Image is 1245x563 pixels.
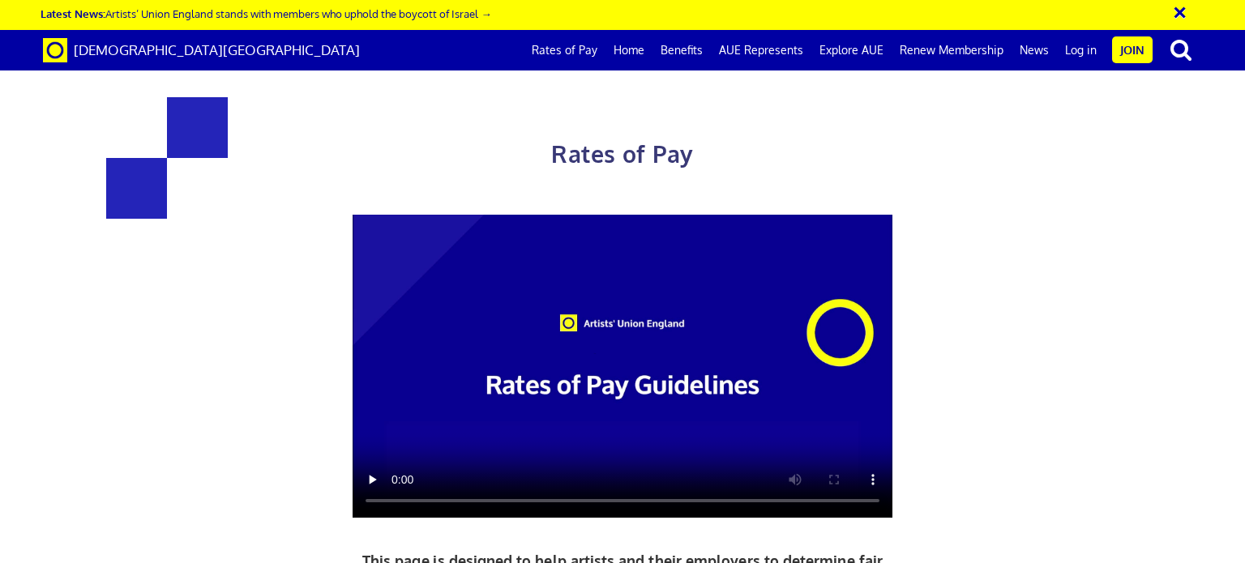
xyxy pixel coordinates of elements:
span: [DEMOGRAPHIC_DATA][GEOGRAPHIC_DATA] [74,41,360,58]
a: Brand [DEMOGRAPHIC_DATA][GEOGRAPHIC_DATA] [31,30,372,70]
a: Renew Membership [892,30,1012,70]
a: Benefits [652,30,711,70]
a: News [1012,30,1057,70]
button: search [1156,32,1206,66]
a: Rates of Pay [524,30,605,70]
a: Log in [1057,30,1105,70]
a: Latest News:Artists’ Union England stands with members who uphold the boycott of Israel → [41,6,491,20]
a: Home [605,30,652,70]
a: AUE Represents [711,30,811,70]
a: Join [1112,36,1153,63]
span: Rates of Pay [551,139,693,168]
strong: Latest News: [41,6,105,20]
a: Explore AUE [811,30,892,70]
